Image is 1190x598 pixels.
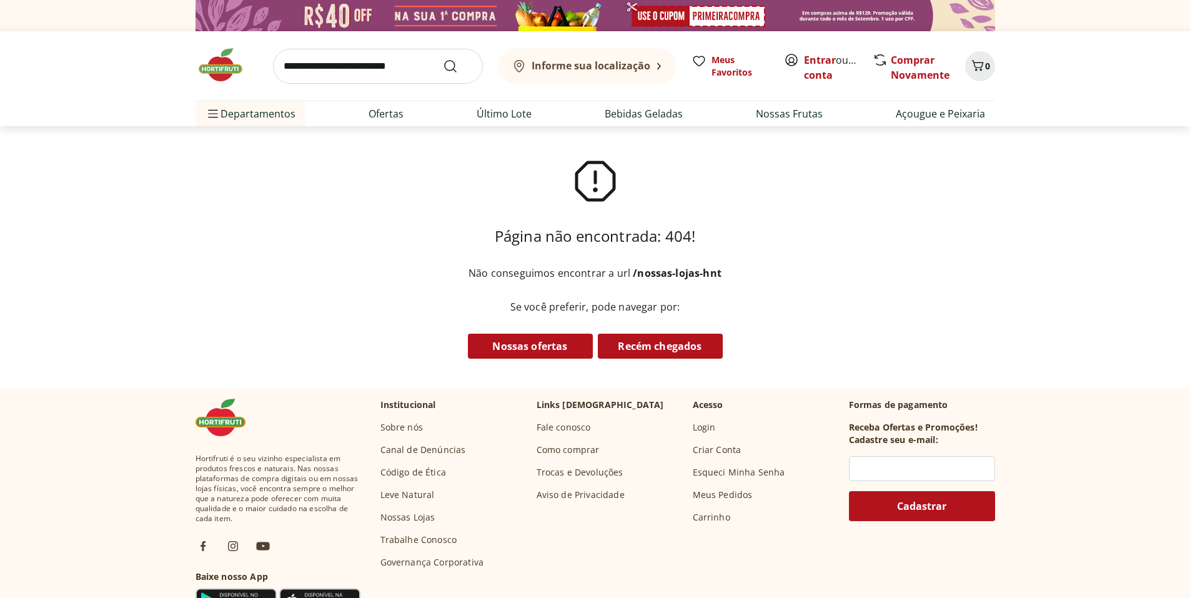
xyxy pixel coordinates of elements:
[598,334,723,359] a: Recém chegados
[443,59,473,74] button: Submit Search
[693,511,730,524] a: Carrinho
[712,54,769,79] span: Meus Favoritos
[804,52,860,82] span: ou
[498,49,677,84] button: Informe sua localização
[693,489,753,501] a: Meus Pedidos
[273,49,483,84] input: search
[226,539,240,554] img: ig
[196,539,211,554] img: fb
[255,539,270,554] img: ytb
[849,434,938,446] h3: Cadastre seu e-mail:
[537,466,623,479] a: Trocas e Devoluções
[849,399,995,411] p: Formas de pagamento
[380,556,484,569] a: Governança Corporativa
[469,266,721,280] p: Não conseguimos encontrar a url
[369,106,404,121] a: Ofertas
[380,489,435,501] a: Leve Natural
[532,59,650,72] b: Informe sua localização
[849,421,978,434] h3: Receba Ofertas e Promoções!
[477,106,532,121] a: Último Lote
[537,421,591,434] a: Fale conosco
[196,46,258,84] img: Hortifruti
[196,571,360,583] h3: Baixe nosso App
[380,421,423,434] a: Sobre nós
[206,99,295,129] span: Departamentos
[380,466,446,479] a: Código de Ética
[693,421,716,434] a: Login
[693,466,785,479] a: Esqueci Minha Senha
[756,106,823,121] a: Nossas Frutas
[196,399,258,436] img: Hortifruti
[897,501,946,511] span: Cadastrar
[495,226,695,246] h3: Página não encontrada: 404!
[380,399,436,411] p: Institucional
[380,511,435,524] a: Nossas Lojas
[537,444,600,456] a: Como comprar
[537,399,664,411] p: Links [DEMOGRAPHIC_DATA]
[804,53,873,82] a: Criar conta
[804,53,836,67] a: Entrar
[605,106,683,121] a: Bebidas Geladas
[380,534,457,546] a: Trabalhe Conosco
[417,300,773,314] p: Se você preferir, pode navegar por:
[468,334,593,359] a: Nossas ofertas
[380,444,466,456] a: Canal de Denúncias
[849,491,995,521] button: Cadastrar
[891,53,950,82] a: Comprar Novamente
[196,454,360,524] span: Hortifruti é o seu vizinho especialista em produtos frescos e naturais. Nas nossas plataformas de...
[537,489,625,501] a: Aviso de Privacidade
[985,60,990,72] span: 0
[692,54,769,79] a: Meus Favoritos
[206,99,221,129] button: Menu
[965,51,995,81] button: Carrinho
[896,106,985,121] a: Açougue e Peixaria
[633,266,721,280] b: /nossas-lojas-hnt
[693,444,741,456] a: Criar Conta
[693,399,723,411] p: Acesso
